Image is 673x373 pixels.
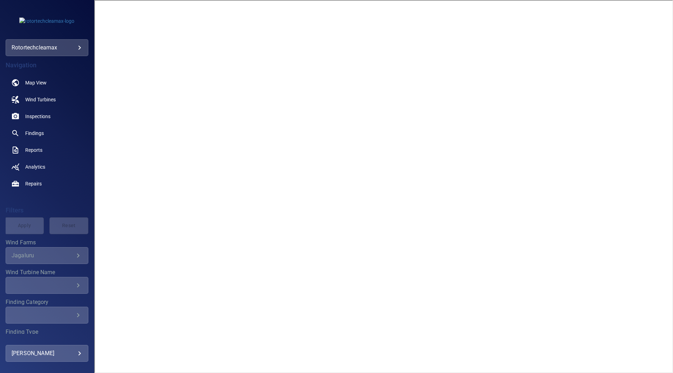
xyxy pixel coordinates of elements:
div: rotortechcleamax [6,39,88,56]
span: Inspections [25,113,50,120]
div: Finding Category [6,307,88,324]
span: Analytics [25,163,45,170]
a: map noActive [6,74,88,91]
a: repairs noActive [6,175,88,192]
span: Reports [25,147,42,154]
div: rotortechcleamax [12,42,82,53]
a: analytics noActive [6,158,88,175]
span: Repairs [25,180,42,187]
div: Wind Farms [6,247,88,264]
label: Finding Type [6,329,88,335]
div: Wind Turbine Name [6,277,88,294]
span: Wind Turbines [25,96,56,103]
a: windturbines noActive [6,91,88,108]
label: Wind Turbine Name [6,270,88,275]
img: rotortechcleamax-logo [19,18,74,25]
div: [PERSON_NAME] [12,348,82,359]
span: Map View [25,79,47,86]
div: Jagaluru [12,252,74,259]
a: inspections noActive [6,108,88,125]
label: Finding Category [6,299,88,305]
label: Wind Farms [6,240,88,245]
h4: Navigation [6,62,88,69]
h4: Filters [6,207,88,214]
a: reports noActive [6,142,88,158]
span: Findings [25,130,44,137]
a: findings noActive [6,125,88,142]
